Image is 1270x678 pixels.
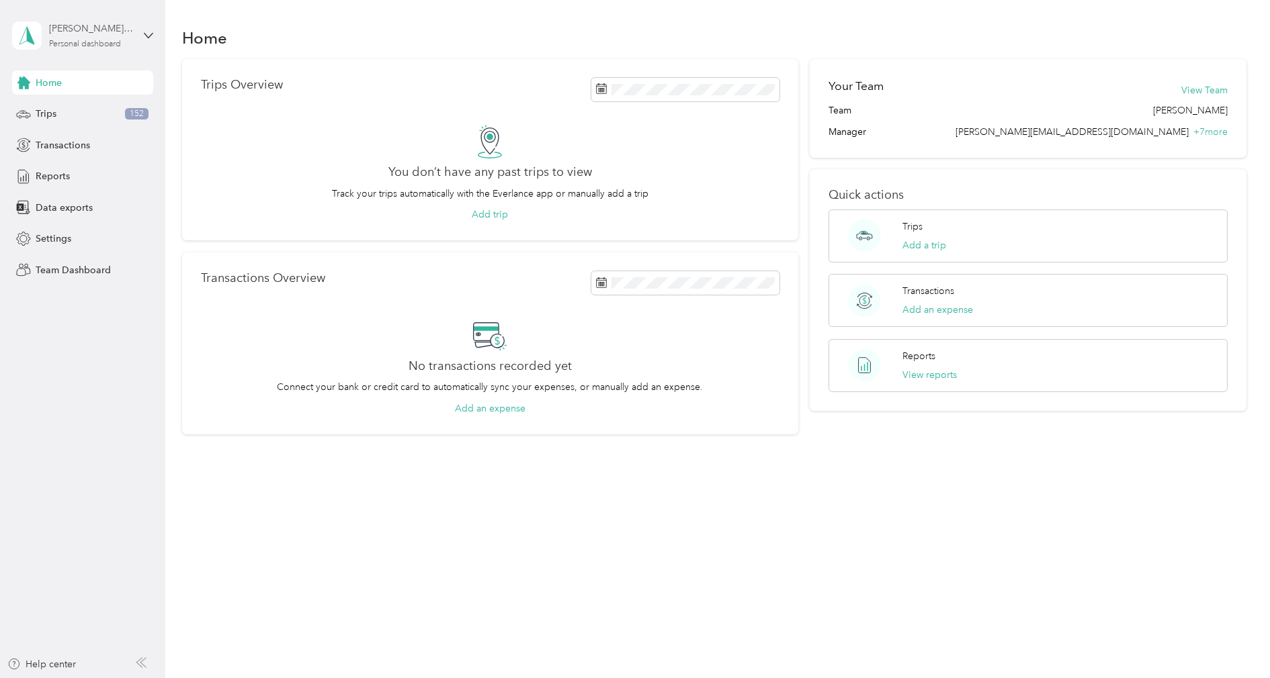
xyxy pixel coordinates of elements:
h2: You don’t have any past trips to view [388,165,592,179]
span: Settings [36,232,71,246]
p: Reports [902,349,935,363]
button: Add a trip [902,238,946,252]
button: Add an expense [455,401,525,416]
span: Trips [36,107,56,121]
div: [PERSON_NAME] FAVR [49,21,133,36]
button: Add trip [472,207,508,222]
p: Transactions [902,284,954,298]
p: Quick actions [829,188,1228,202]
span: Team [829,103,851,117]
span: 152 [125,108,149,120]
p: Transactions Overview [201,271,325,285]
span: + 7 more [1193,126,1228,138]
span: Manager [829,125,866,139]
h2: Your Team [829,78,884,95]
span: Home [36,76,62,90]
div: Personal dashboard [49,40,121,48]
iframe: Everlance-gr Chat Button Frame [1195,603,1270,678]
span: Team Dashboard [36,263,111,277]
span: Reports [36,169,70,183]
p: Trips [902,220,923,234]
span: Data exports [36,201,93,215]
button: View Team [1181,83,1228,97]
button: Add an expense [902,303,973,317]
button: View reports [902,368,957,382]
h2: No transactions recorded yet [409,359,572,373]
span: Transactions [36,138,90,152]
h1: Home [182,31,227,45]
p: Track your trips automatically with the Everlance app or manually add a trip [332,187,648,201]
span: [PERSON_NAME] [1153,103,1228,117]
p: Trips Overview [201,78,283,92]
span: [PERSON_NAME][EMAIL_ADDRESS][DOMAIN_NAME] [956,126,1189,138]
p: Connect your bank or credit card to automatically sync your expenses, or manually add an expense. [277,380,703,394]
button: Help center [7,657,76,671]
